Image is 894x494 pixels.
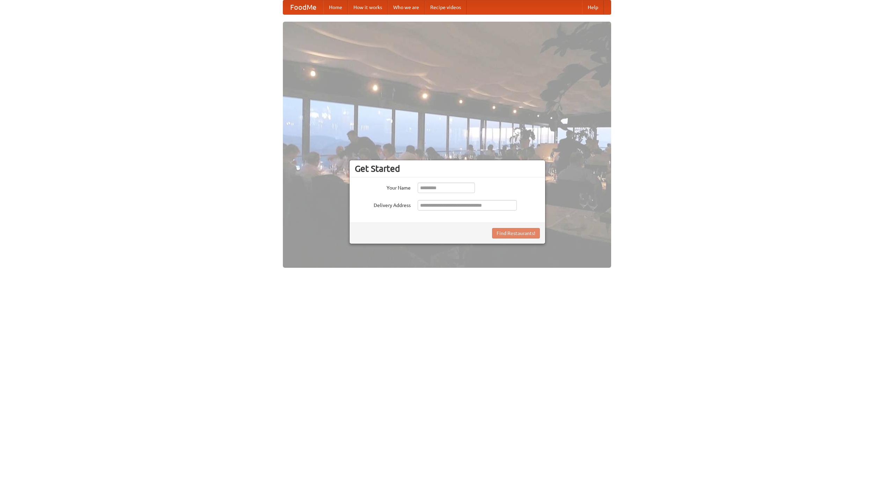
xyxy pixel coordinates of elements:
a: Home [323,0,348,14]
a: Help [582,0,604,14]
label: Delivery Address [355,200,411,209]
button: Find Restaurants! [492,228,540,238]
a: FoodMe [283,0,323,14]
a: Who we are [388,0,425,14]
a: How it works [348,0,388,14]
h3: Get Started [355,163,540,174]
a: Recipe videos [425,0,467,14]
label: Your Name [355,183,411,191]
